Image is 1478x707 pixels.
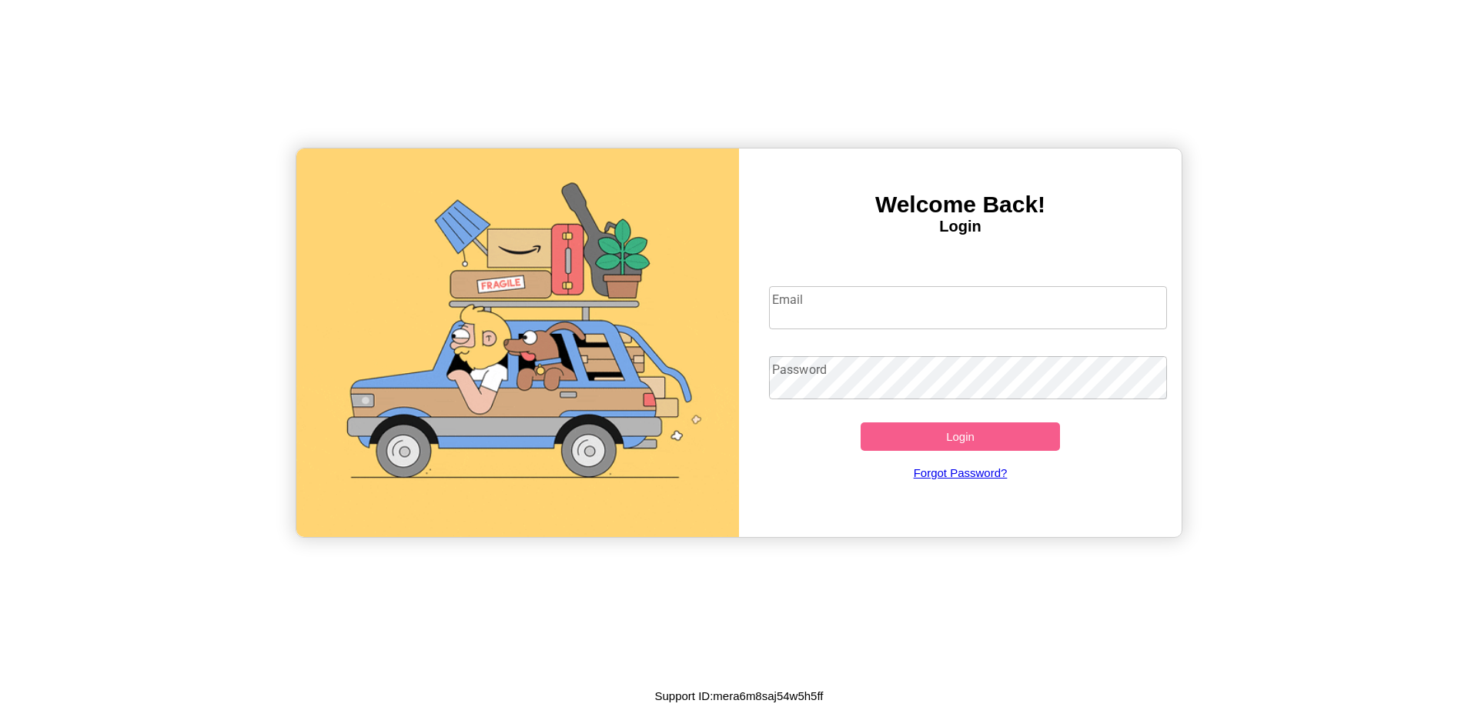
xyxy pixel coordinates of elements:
[761,451,1160,495] a: Forgot Password?
[654,685,823,706] p: Support ID: mera6m8saj54w5h5ff
[739,218,1182,235] h4: Login
[739,192,1182,218] h3: Welcome Back!
[861,422,1060,451] button: Login
[296,148,739,537] img: gif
